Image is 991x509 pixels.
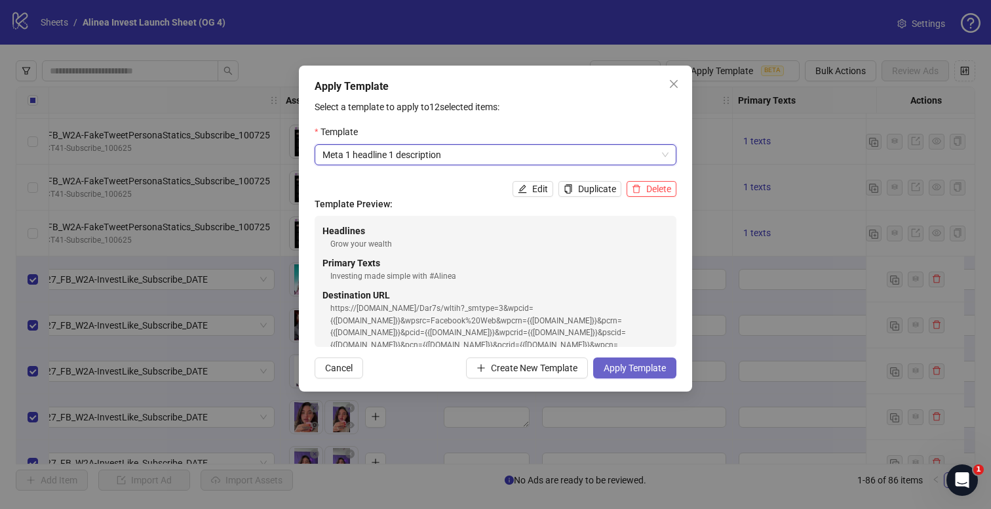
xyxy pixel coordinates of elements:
iframe: Intercom live chat [946,464,978,496]
button: Create New Template [466,357,588,378]
strong: Destination URL [322,290,390,300]
strong: Headlines [322,226,365,236]
button: Apply Template [593,357,676,378]
span: Apply Template [604,363,666,373]
button: Close [663,73,684,94]
span: 1 [973,464,984,475]
span: Duplicate [578,184,616,194]
span: Meta 1 headline 1 description [322,145,669,165]
div: Apply Template [315,79,676,94]
span: delete [632,184,641,193]
span: plus [476,363,486,373]
button: Cancel [315,357,363,378]
span: Edit [532,184,548,194]
button: Edit [513,181,553,197]
div: Investing made simple with #Alinea [330,270,669,283]
div: Grow your wealth [330,238,669,251]
span: Delete [646,184,671,194]
button: Duplicate [558,181,621,197]
span: close [669,79,679,89]
span: Create New Template [491,363,577,373]
span: edit [518,184,527,193]
strong: Primary Texts [322,258,380,268]
span: copy [564,184,573,193]
h4: Template Preview: [315,197,676,211]
div: https://[DOMAIN_NAME]/Dar7s/wltih?_smtype=3&wpcid={{[DOMAIN_NAME]}}&wpsrc=Facebook%20Web&wpcrn={{... [330,302,669,377]
button: Delete [627,181,676,197]
p: Select a template to apply to 12 selected items: [315,100,676,114]
label: Template [315,125,366,139]
span: Cancel [325,363,353,373]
